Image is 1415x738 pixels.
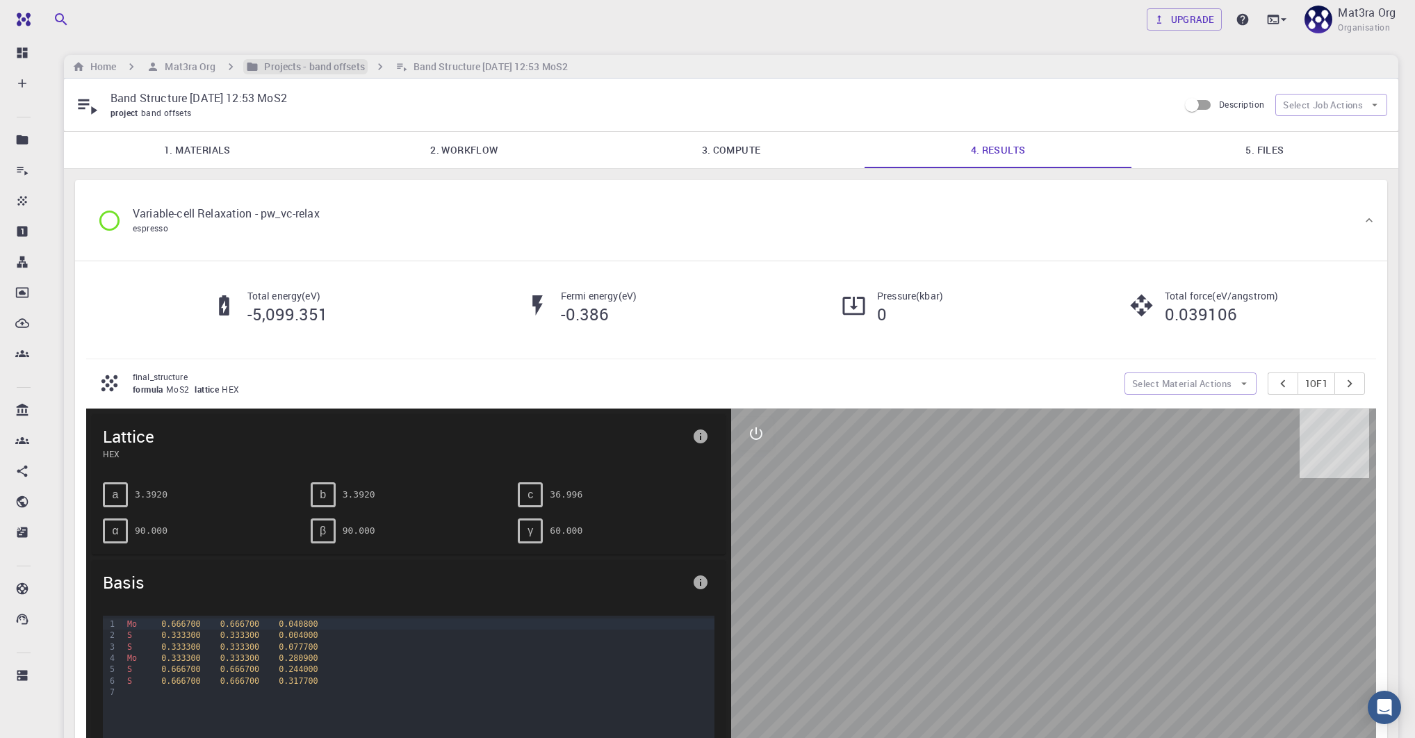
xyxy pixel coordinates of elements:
span: a [113,489,119,501]
p: Pressure ( kbar ) [877,289,943,303]
span: HEX [222,384,245,395]
div: 4 [103,653,117,664]
h6: Projects - band offsets [259,59,364,74]
img: Mat3ra Org [1304,6,1332,33]
span: α [112,525,118,537]
span: Description [1219,99,1264,110]
span: 0.666700 [161,664,200,674]
span: formula [133,384,166,395]
span: 0.333300 [161,642,200,652]
span: Mo [127,653,137,663]
span: c [527,489,533,501]
h5: 0 [877,303,943,325]
div: pager [1268,372,1366,395]
div: 2 [103,630,117,641]
span: lattice [195,384,222,395]
p: Total energy ( eV ) [247,289,328,303]
button: info [687,568,714,596]
a: 5. Files [1131,132,1398,168]
span: Support [29,10,79,22]
button: Upgrade [1147,8,1222,31]
a: 3. Compute [598,132,865,168]
button: Select Material Actions [1124,372,1257,395]
p: Total force ( eV/angstrom ) [1165,289,1279,303]
span: γ [527,525,533,537]
div: 1 [103,618,117,630]
nav: breadcrumb [69,59,571,74]
span: S [127,642,132,652]
span: 0.077700 [279,642,318,652]
a: 4. Results [865,132,1131,168]
span: Lattice [103,425,687,448]
h6: Band Structure [DATE] 12:53 MoS2 [408,59,568,74]
span: 0.333300 [161,630,200,640]
span: HEX [103,448,687,460]
h6: Mat3ra Org [159,59,215,74]
pre: 60.000 [550,518,582,543]
span: 0.333300 [161,653,200,663]
pre: 90.000 [343,518,375,543]
span: S [127,664,132,674]
h5: -0.386 [561,303,637,325]
div: 5 [103,664,117,675]
p: Variable-cell Relaxation - pw_vc-relax [133,205,320,222]
p: Band Structure [DATE] 12:53 MoS2 [111,90,1168,106]
span: espresso [133,222,168,233]
span: S [127,630,132,640]
div: 3 [103,641,117,653]
h5: 0.039106 [1165,303,1279,325]
pre: 3.3920 [135,482,167,507]
span: Organisation [1338,21,1390,35]
span: 0.040800 [279,619,318,629]
span: MoS2 [166,384,195,395]
a: 2. Workflow [331,132,598,168]
span: S [127,676,132,686]
span: Mo [127,619,137,629]
span: 0.666700 [220,676,259,686]
h6: Home [85,59,116,74]
span: project [111,107,141,118]
div: 7 [103,687,117,698]
button: Select Job Actions [1275,94,1387,116]
span: 0.004000 [279,630,318,640]
button: info [687,423,714,450]
span: Basis [103,571,687,593]
span: 0.333300 [220,630,259,640]
span: 0.666700 [161,676,200,686]
span: 0.317700 [279,676,318,686]
img: logo [11,13,31,26]
p: final_structure [133,370,1113,383]
div: Open Intercom Messenger [1368,691,1401,724]
button: 1of1 [1298,372,1336,395]
pre: 3.3920 [343,482,375,507]
span: 0.333300 [220,653,259,663]
span: 0.666700 [220,664,259,674]
span: 0.280900 [279,653,318,663]
span: β [320,525,326,537]
pre: 36.996 [550,482,582,507]
a: 1. Materials [64,132,331,168]
span: band offsets [141,107,197,118]
p: Fermi energy ( eV ) [561,289,637,303]
div: Variable-cell Relaxation - pw_vc-relaxespresso [75,180,1387,261]
p: Mat3ra Org [1338,4,1396,21]
div: 6 [103,675,117,687]
pre: 90.000 [135,518,167,543]
span: 0.666700 [220,619,259,629]
span: 0.244000 [279,664,318,674]
span: 0.666700 [161,619,200,629]
span: b [320,489,326,501]
h5: -5,099.351 [247,303,328,325]
span: 0.333300 [220,642,259,652]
